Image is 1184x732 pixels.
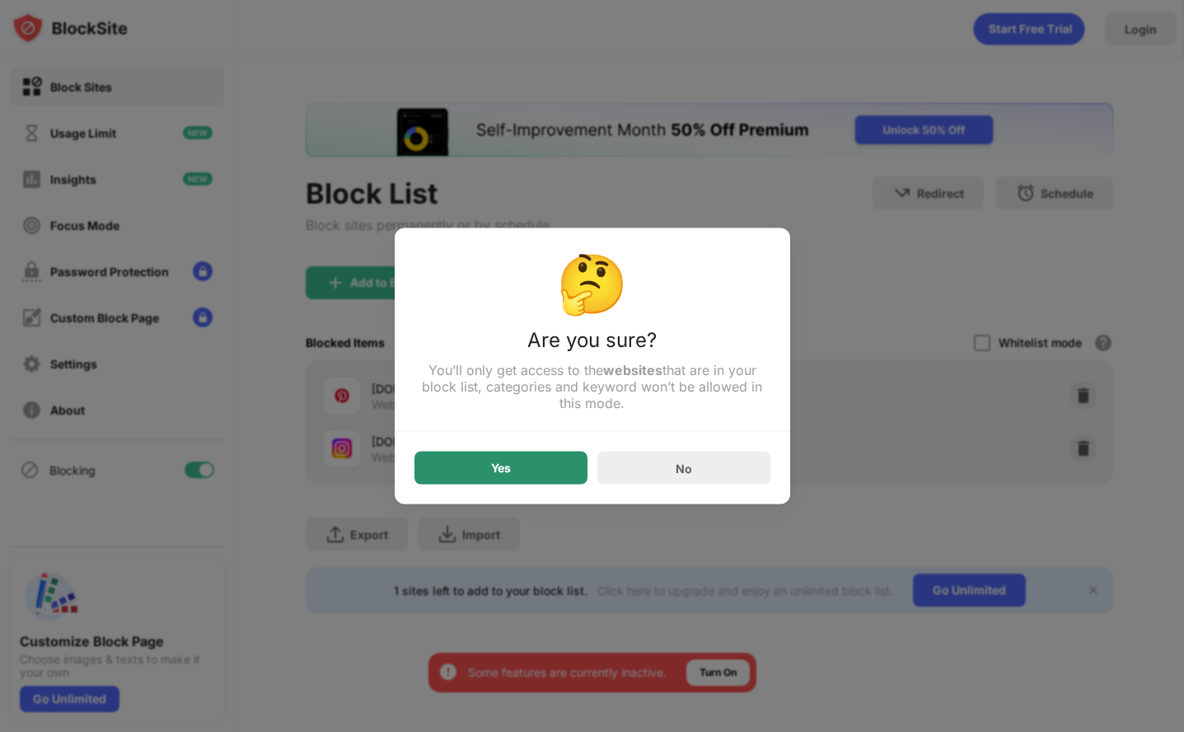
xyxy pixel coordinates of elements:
[414,362,770,411] div: You’ll only get access to the that are in your block list, categories and keyword won’t be allowe...
[676,461,692,475] div: No
[414,328,770,362] div: Are you sure?
[491,462,511,475] div: Yes
[603,362,662,378] strong: websites
[414,248,770,318] div: 🤔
